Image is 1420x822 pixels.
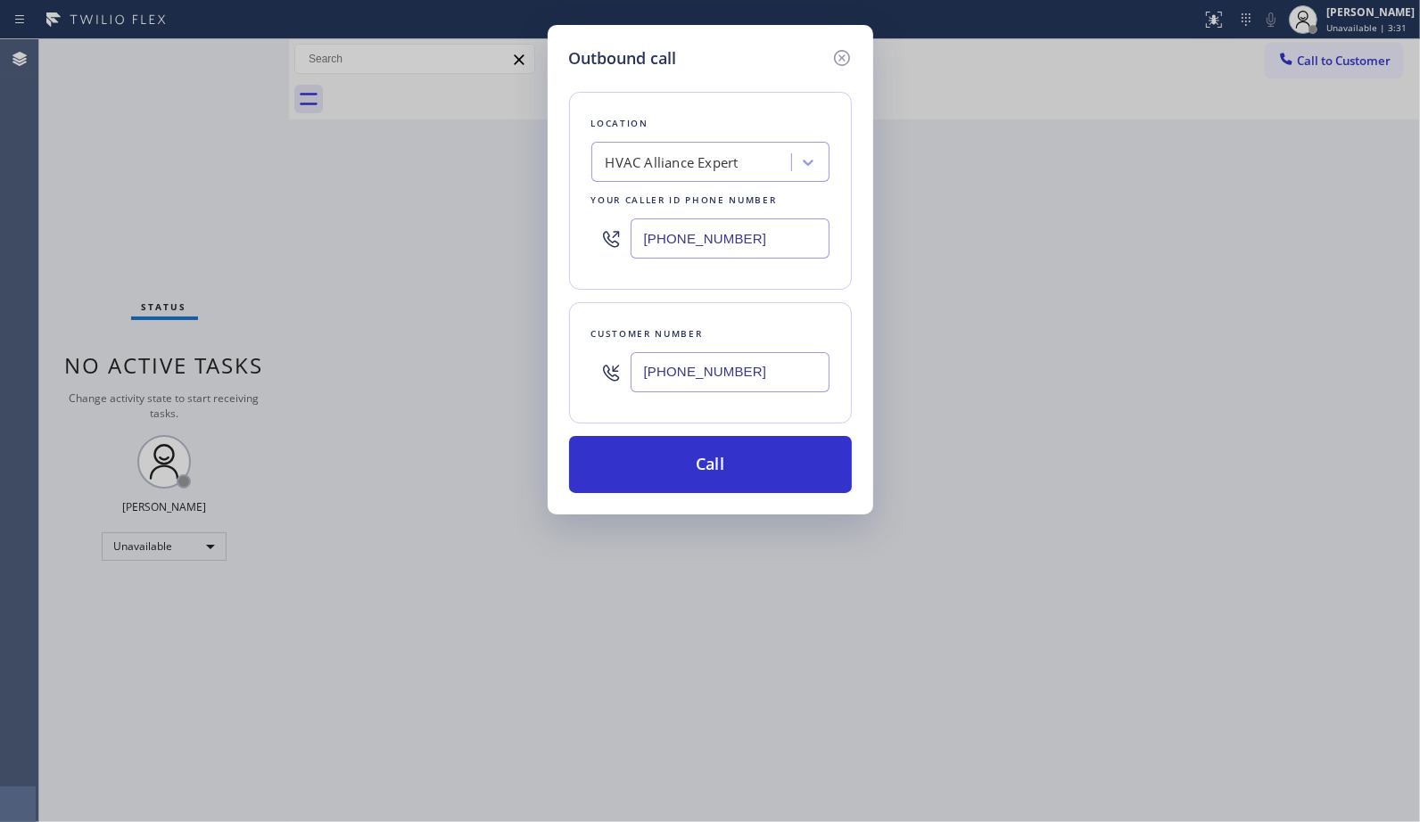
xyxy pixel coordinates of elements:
[606,152,739,173] div: HVAC Alliance Expert
[591,191,830,210] div: Your caller id phone number
[631,352,830,392] input: (123) 456-7890
[631,218,830,259] input: (123) 456-7890
[569,46,677,70] h5: Outbound call
[591,325,830,343] div: Customer number
[591,114,830,133] div: Location
[569,436,852,493] button: Call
